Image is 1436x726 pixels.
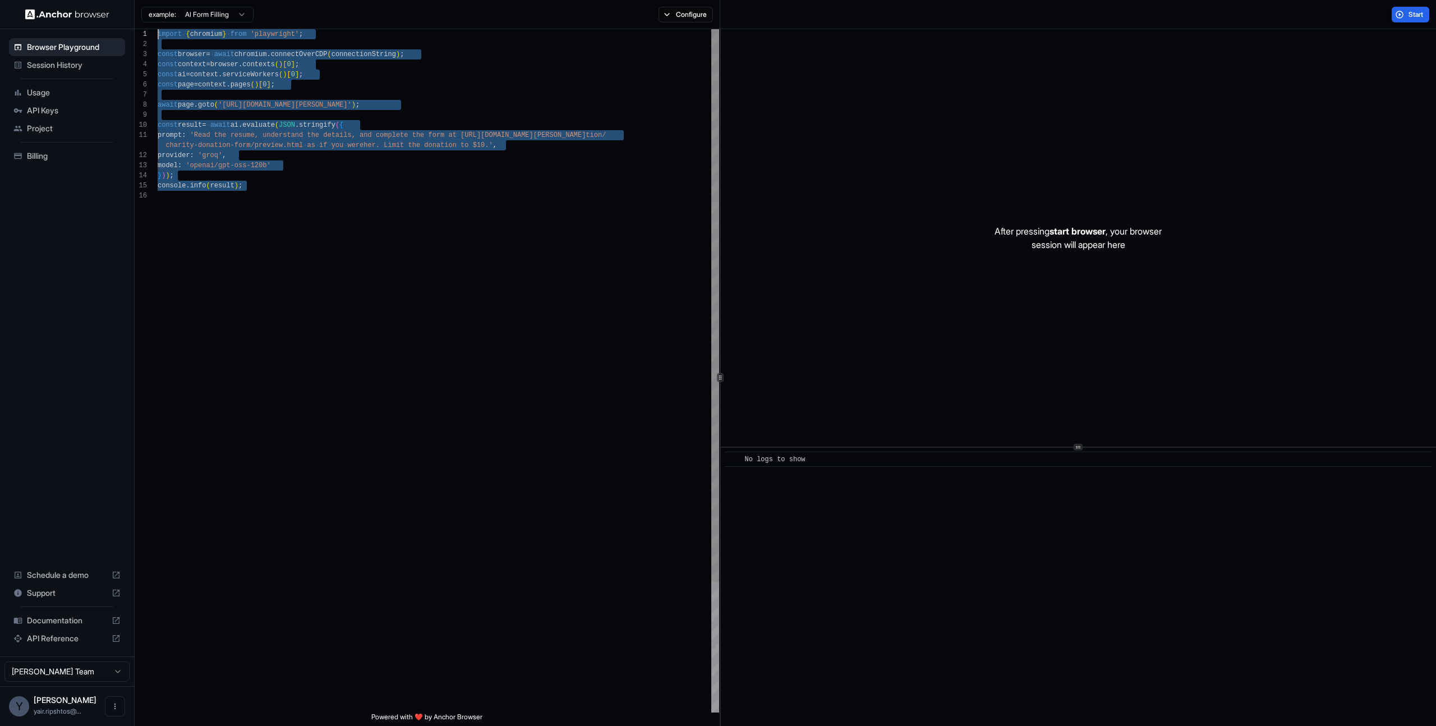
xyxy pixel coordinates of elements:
span: ( [335,121,339,129]
span: await [158,101,178,109]
span: ) [162,172,165,180]
span: . [295,121,299,129]
div: Y [9,696,29,716]
div: 14 [135,171,147,181]
span: context [178,61,206,68]
span: } [158,172,162,180]
span: from [231,30,247,38]
img: Anchor Logo [25,9,109,20]
span: ( [279,71,283,79]
div: Usage [9,84,125,102]
button: Start [1392,7,1429,22]
span: const [158,71,178,79]
span: browser [178,50,206,58]
span: [ [283,61,287,68]
div: Documentation [9,612,125,629]
span: browser [210,61,238,68]
p: After pressing , your browser session will appear here [995,224,1162,251]
div: 6 [135,80,147,90]
span: const [158,61,178,68]
span: 0 [287,61,291,68]
div: API Keys [9,102,125,120]
span: ( [328,50,332,58]
span: No logs to show [745,456,806,463]
span: ( [275,121,279,129]
span: contexts [242,61,275,68]
div: Browser Playground [9,38,125,56]
span: = [206,50,210,58]
span: , [493,141,497,149]
span: ] [295,71,299,79]
div: Support [9,584,125,602]
span: = [202,121,206,129]
span: Powered with ❤️ by Anchor Browser [371,713,482,726]
span: example: [149,10,176,19]
span: ( [214,101,218,109]
span: ai [231,121,238,129]
button: Configure [659,7,713,22]
span: ) [234,182,238,190]
span: result [210,182,234,190]
span: import [158,30,182,38]
span: ] [291,61,295,68]
span: await [214,50,234,58]
span: page [178,101,194,109]
span: { [186,30,190,38]
span: ] [266,81,270,89]
span: ; [400,50,404,58]
span: yair.ripshtos@gmail.com [34,707,81,715]
span: } [222,30,226,38]
span: model [158,162,178,169]
span: 0 [263,81,266,89]
div: 9 [135,110,147,120]
span: context [190,71,218,79]
span: await [210,121,231,129]
span: Schedule a demo [27,569,107,581]
div: 4 [135,59,147,70]
span: context [198,81,226,89]
div: 15 [135,181,147,191]
span: ( [206,182,210,190]
div: 8 [135,100,147,110]
span: ​ [731,454,737,465]
span: charity-donation-form/preview.html as if you were [165,141,363,149]
span: connectionString [332,50,396,58]
span: = [206,61,210,68]
span: Yair Ripshtos [34,695,96,705]
span: goto [198,101,214,109]
div: 10 [135,120,147,130]
span: Usage [27,87,121,98]
span: provider [158,151,190,159]
span: . [186,182,190,190]
span: . [266,50,270,58]
span: result [178,121,202,129]
span: Project [27,123,121,134]
div: 2 [135,39,147,49]
span: stringify [299,121,335,129]
span: , [222,151,226,159]
div: 7 [135,90,147,100]
span: { [339,121,343,129]
span: ; [299,30,303,38]
span: . [218,71,222,79]
span: ; [170,172,174,180]
span: ( [251,81,255,89]
span: Billing [27,150,121,162]
span: ; [271,81,275,89]
span: const [158,50,178,58]
span: lete the form at [URL][DOMAIN_NAME][PERSON_NAME] [392,131,586,139]
span: info [190,182,206,190]
div: Billing [9,147,125,165]
span: chromium [190,30,223,38]
span: ) [255,81,259,89]
div: API Reference [9,629,125,647]
span: ) [283,71,287,79]
span: . [238,121,242,129]
span: start browser [1050,226,1106,237]
span: = [186,71,190,79]
span: 'Read the resume, understand the details, and comp [190,131,392,139]
span: . [238,61,242,68]
div: 3 [135,49,147,59]
span: : [182,131,186,139]
span: ) [352,101,356,109]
